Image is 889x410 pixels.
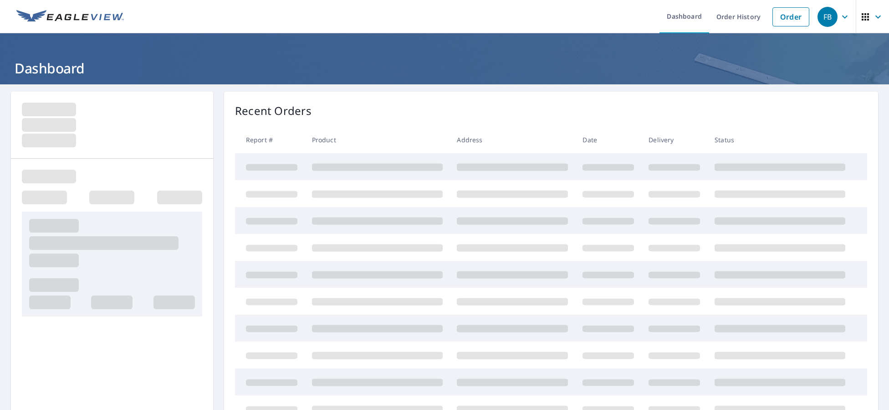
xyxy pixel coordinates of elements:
[235,103,312,119] p: Recent Orders
[707,126,853,153] th: Status
[235,126,305,153] th: Report #
[817,7,838,27] div: FB
[450,126,575,153] th: Address
[641,126,707,153] th: Delivery
[575,126,641,153] th: Date
[11,59,878,78] h1: Dashboard
[305,126,450,153] th: Product
[16,10,124,24] img: EV Logo
[772,7,809,26] a: Order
